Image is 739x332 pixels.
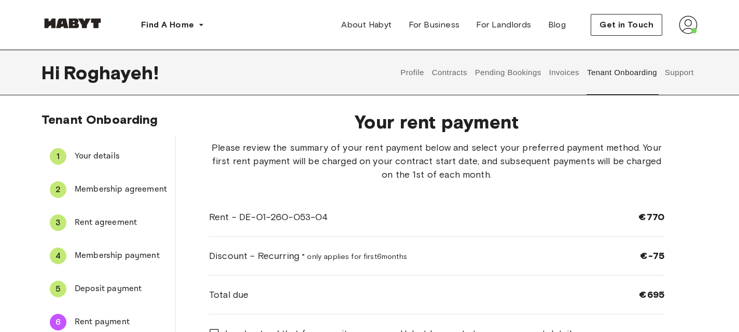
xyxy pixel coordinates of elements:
[41,112,158,127] span: Tenant Onboarding
[548,19,566,31] span: Blog
[640,250,664,262] span: €-75
[679,16,698,34] img: avatar
[41,277,175,301] div: 5Deposit payment
[476,19,531,31] span: For Landlords
[209,141,664,181] span: Please review the summary of your rent payment below and select your preferred payment method. Yo...
[399,50,426,95] button: Profile
[409,19,460,31] span: For Business
[64,62,158,83] span: Roghayeh !
[75,250,167,262] span: Membership payment
[75,316,167,328] span: Rent payment
[468,15,539,35] a: For Landlords
[50,314,66,330] div: 6
[209,111,664,133] span: Your rent payment
[430,50,468,95] button: Contracts
[41,144,175,169] div: 1Your details
[548,50,580,95] button: Invoices
[50,281,66,297] div: 5
[638,211,664,223] span: €770
[50,214,66,231] div: 3
[341,19,392,31] span: About Habyt
[591,14,662,36] button: Get in Touch
[75,183,167,196] span: Membership agreement
[209,288,248,301] span: Total due
[599,19,653,31] span: Get in Touch
[50,181,66,198] div: 2
[41,18,104,28] img: Habyt
[473,50,542,95] button: Pending Bookings
[397,50,698,95] div: user profile tabs
[50,248,66,264] div: 4
[400,15,468,35] a: For Business
[41,62,64,83] span: Hi
[209,210,328,224] span: Rent - DE-01-260-053-04
[41,243,175,268] div: 4Membership payment
[75,216,167,229] span: Rent agreement
[50,148,66,165] div: 1
[75,150,167,163] span: Your details
[302,252,407,261] span: * only applies for first 6 months
[639,288,664,301] span: €695
[663,50,695,95] button: Support
[586,50,659,95] button: Tenant Onboarding
[540,15,575,35] a: Blog
[75,283,167,295] span: Deposit payment
[209,249,407,263] span: Discount - Recurring
[41,210,175,235] div: 3Rent agreement
[41,177,175,202] div: 2Membership agreement
[141,19,194,31] span: Find A Home
[133,15,213,35] button: Find A Home
[333,15,400,35] a: About Habyt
